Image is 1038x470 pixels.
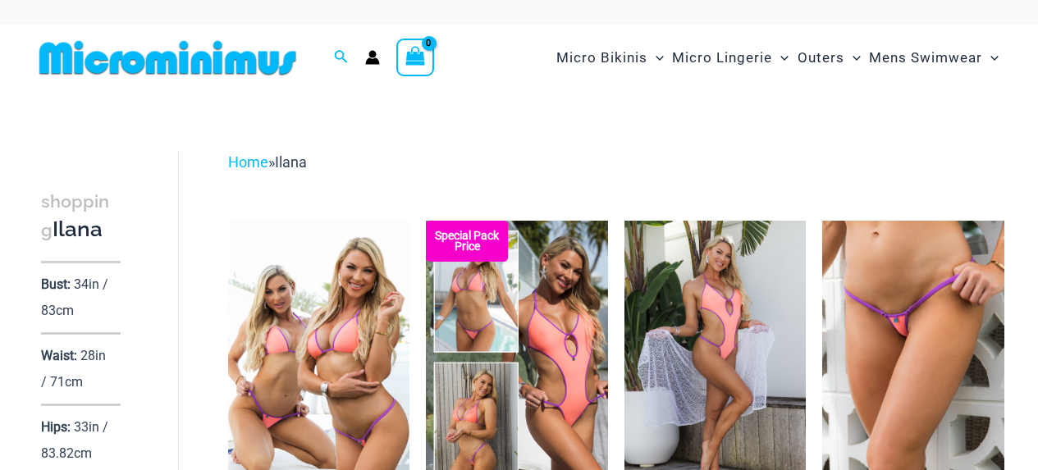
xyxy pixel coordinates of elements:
[426,230,508,252] b: Special Pack Price
[41,348,77,363] p: Waist:
[41,419,71,435] p: Hips:
[550,30,1005,85] nav: Site Navigation
[556,37,647,79] span: Micro Bikinis
[869,37,982,79] span: Mens Swimwear
[772,37,789,79] span: Menu Toggle
[798,37,844,79] span: Outers
[334,48,349,68] a: Search icon link
[844,37,861,79] span: Menu Toggle
[41,192,109,241] span: shopping
[552,33,668,83] a: Micro BikinisMenu ToggleMenu Toggle
[365,50,380,65] a: Account icon link
[228,153,268,171] a: Home
[865,33,1003,83] a: Mens SwimwearMenu ToggleMenu Toggle
[228,153,307,171] span: »
[41,276,108,318] p: 34in / 83cm
[33,39,303,76] img: MM SHOP LOGO FLAT
[41,419,108,461] p: 33in / 83.82cm
[793,33,865,83] a: OutersMenu ToggleMenu Toggle
[672,37,772,79] span: Micro Lingerie
[41,188,121,245] h3: Ilana
[41,276,71,292] p: Bust:
[668,33,793,83] a: Micro LingerieMenu ToggleMenu Toggle
[982,37,999,79] span: Menu Toggle
[647,37,664,79] span: Menu Toggle
[275,153,307,171] span: Ilana
[396,39,434,76] a: View Shopping Cart, empty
